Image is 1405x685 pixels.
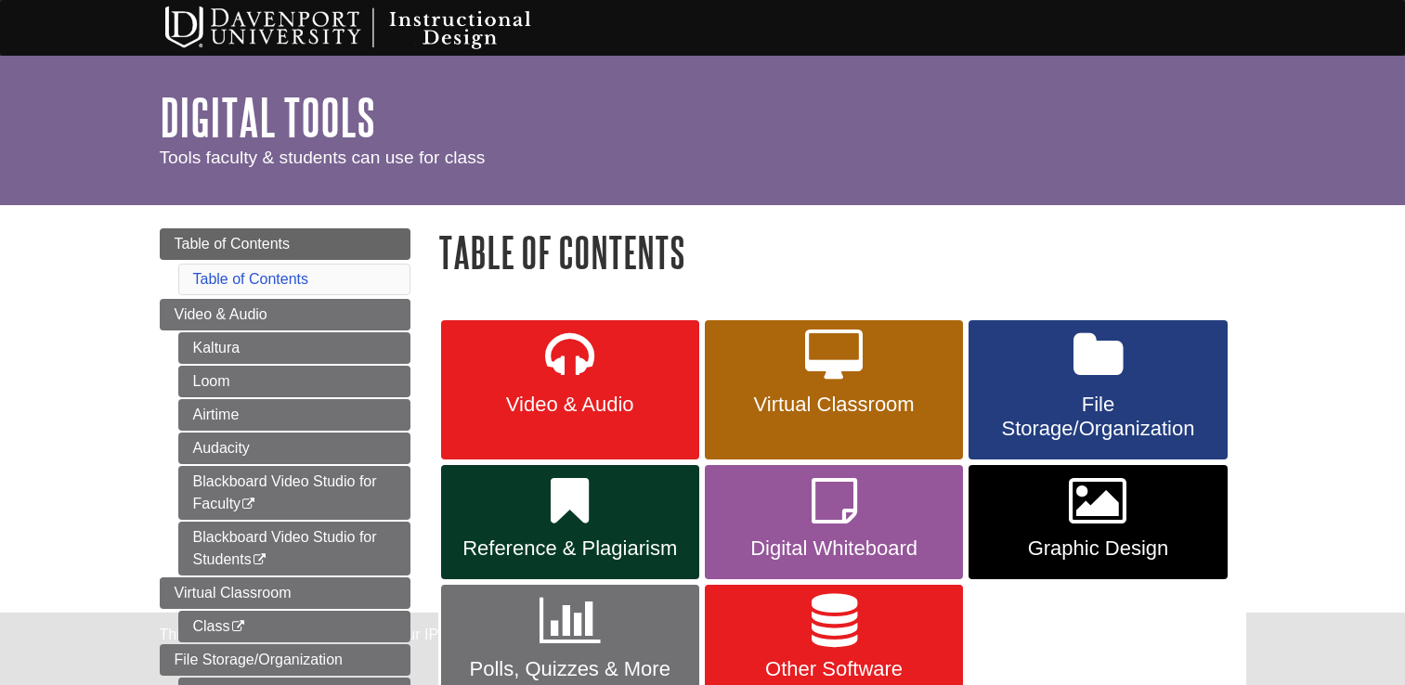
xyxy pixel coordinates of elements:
a: Blackboard Video Studio for Students [178,522,410,575]
span: File Storage/Organization [982,393,1213,441]
img: Davenport University Instructional Design [150,5,596,51]
span: Polls, Quizzes & More [455,657,685,681]
span: Virtual Classroom [175,585,292,601]
span: File Storage/Organization [175,652,343,667]
a: Virtual Classroom [160,577,410,609]
h1: Table of Contents [438,228,1246,276]
span: Tools faculty & students can use for class [160,148,486,167]
span: Other Software [719,657,949,681]
i: This link opens in a new window [230,621,246,633]
a: Reference & Plagiarism [441,465,699,580]
span: Digital Whiteboard [719,536,949,561]
a: Blackboard Video Studio for Faculty [178,466,410,520]
a: Class [178,611,410,642]
a: Video & Audio [160,299,410,330]
a: Loom [178,366,410,397]
span: Video & Audio [175,306,267,322]
a: Table of Contents [160,228,410,260]
a: Kaltura [178,332,410,364]
a: Virtual Classroom [705,320,963,459]
span: Video & Audio [455,393,685,417]
i: This link opens in a new window [252,554,267,566]
span: Reference & Plagiarism [455,536,685,561]
a: Airtime [178,399,410,431]
a: Table of Contents [193,271,309,287]
i: This link opens in a new window [241,498,256,511]
a: File Storage/Organization [160,644,410,676]
a: Digital Whiteboard [705,465,963,580]
a: Audacity [178,433,410,464]
a: File Storage/Organization [969,320,1227,459]
span: Graphic Design [982,536,1213,561]
a: Digital Tools [160,88,375,146]
span: Table of Contents [175,236,291,252]
span: Virtual Classroom [719,393,949,417]
a: Video & Audio [441,320,699,459]
a: Graphic Design [969,465,1227,580]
